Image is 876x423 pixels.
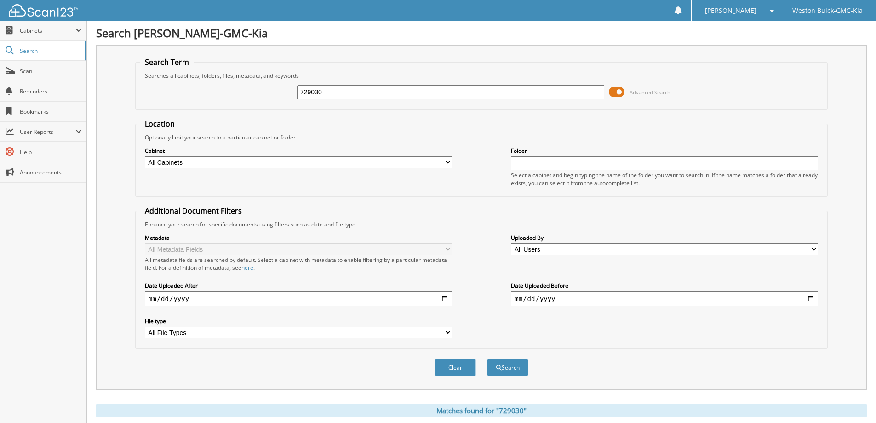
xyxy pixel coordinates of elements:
[145,147,452,155] label: Cabinet
[145,282,452,290] label: Date Uploaded After
[487,359,528,376] button: Search
[140,133,823,141] div: Optionally limit your search to a particular cabinet or folder
[9,4,78,17] img: scan123-logo-white.svg
[145,291,452,306] input: start
[145,317,452,325] label: File type
[20,168,82,176] span: Announcements
[140,119,179,129] legend: Location
[96,25,867,41] h1: Search [PERSON_NAME]-GMC-Kia
[511,291,818,306] input: end
[511,282,818,290] label: Date Uploaded Before
[241,264,253,272] a: here
[96,404,867,417] div: Matches found for "729030"
[20,67,82,75] span: Scan
[20,128,75,136] span: User Reports
[20,108,82,116] span: Bookmarks
[511,147,818,155] label: Folder
[140,57,194,67] legend: Search Term
[511,234,818,242] label: Uploaded By
[435,359,476,376] button: Clear
[145,234,452,242] label: Metadata
[20,27,75,35] span: Cabinets
[20,47,80,55] span: Search
[511,171,818,187] div: Select a cabinet and begin typing the name of the folder you want to search in. If the name match...
[140,72,823,80] div: Searches all cabinets, folders, files, metadata, and keywords
[145,256,452,272] div: All metadata fields are searched by default. Select a cabinet with metadata to enable filtering b...
[705,8,756,13] span: [PERSON_NAME]
[630,89,670,96] span: Advanced Search
[20,87,82,95] span: Reminders
[140,206,246,216] legend: Additional Document Filters
[20,148,82,156] span: Help
[792,8,863,13] span: Weston Buick-GMC-Kia
[140,220,823,228] div: Enhance your search for specific documents using filters such as date and file type.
